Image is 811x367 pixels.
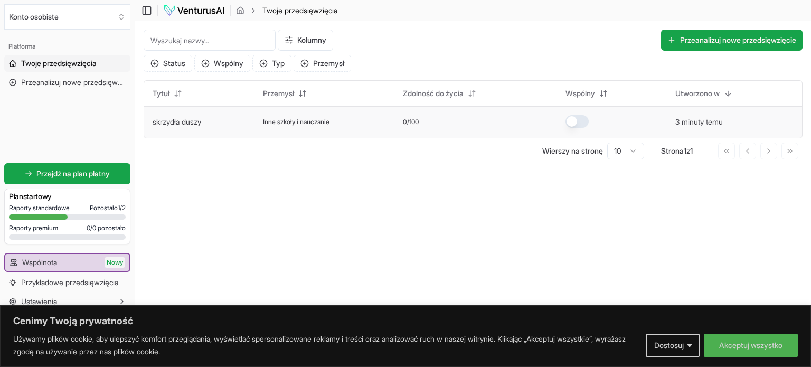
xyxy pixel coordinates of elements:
[661,30,803,51] button: Przeanalizuj nowe przedsięwzięcie
[263,89,294,98] font: Przemysł
[397,85,483,102] button: Zdolność do życia
[5,254,129,271] a: WspólnotaNowy
[675,89,720,98] font: Utworzono w
[9,12,59,21] font: Konto osobiste
[107,258,123,266] font: Nowy
[690,146,693,155] font: 1
[403,89,464,98] font: Zdolność do życia
[98,224,126,232] font: pozostało
[686,146,690,155] font: z
[153,89,169,98] font: Tytuł
[118,204,126,212] font: 1/2
[4,293,130,310] button: Ustawienia
[646,334,700,357] button: Dostosuj
[9,204,70,212] font: Raporty standardowe
[144,30,276,51] input: Wyszukaj nazwy...
[9,192,23,201] font: Plan
[654,341,684,350] font: Dostosuj
[90,204,118,212] font: Pozostało
[23,192,52,201] font: startowy
[4,4,130,30] button: Wybierz organizację
[4,274,130,291] a: Przykładowe przedsięwzięcia
[13,334,626,356] font: Używamy plików cookie, aby ulepszyć komfort przeglądania, wyświetlać spersonalizowane reklamy i t...
[407,118,419,126] font: /100
[13,315,133,326] font: Cenimy Twoją prywatność
[403,118,407,126] font: 0
[163,59,185,68] font: Status
[194,55,250,72] button: Wspólny
[565,89,595,98] font: Wspólny
[262,6,337,15] font: Twoje przedsięwzięcia
[22,258,57,267] font: Wspólnota
[313,59,344,68] font: Przemysł
[21,278,118,287] font: Przykładowe przedsięwzięcia
[21,297,57,306] font: Ustawienia
[146,85,188,102] button: Tytuł
[257,85,313,102] button: Przemysł
[294,55,351,72] button: Przemysł
[144,55,192,72] button: Status
[163,4,225,17] img: logo
[675,117,723,127] button: 3 minuty temu
[21,59,97,68] font: Twoje przedsięwzięcia
[278,30,333,51] button: Kolumny
[153,117,201,127] button: skrzydła duszy
[8,42,35,50] font: Platforma
[21,78,137,87] font: Przeanalizuj nowe przedsięwzięcie
[9,224,58,232] font: Raporty premium
[661,146,684,155] font: Strona
[4,163,130,184] a: Przejdź na plan płatny
[36,169,110,178] font: Przejdź na plan płatny
[297,35,326,44] font: Kolumny
[675,117,723,126] font: 3 minuty temu
[4,55,130,72] a: Twoje przedsięwzięcia
[263,118,329,126] font: Inne szkoły i nauczanie
[542,146,603,155] font: Wierszy na stronę
[559,85,614,102] button: Wspólny
[92,224,96,232] font: 0
[669,85,739,102] button: Utworzono w
[262,5,337,16] span: Twoje przedsięwzięcia
[153,117,201,126] a: skrzydła duszy
[680,35,796,44] font: Przeanalizuj nowe przedsięwzięcie
[719,341,782,350] font: Akceptuj wszystko
[236,5,337,16] nav: bułka tarta
[704,334,798,357] button: Akceptuj wszystko
[272,59,285,68] font: Typ
[87,224,90,232] font: 0
[214,59,243,68] font: Wspólny
[4,74,130,91] a: Przeanalizuj nowe przedsięwzięcie
[252,55,291,72] button: Typ
[90,224,92,232] font: /
[684,146,686,155] font: 1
